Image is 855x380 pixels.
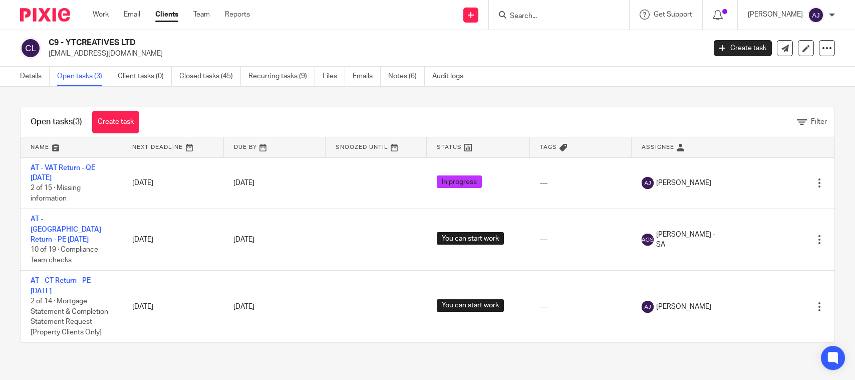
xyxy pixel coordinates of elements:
span: [PERSON_NAME] [656,302,711,312]
a: AT - [GEOGRAPHIC_DATA] Return - PE [DATE] [31,216,101,243]
img: svg%3E [642,301,654,313]
span: [DATE] [233,236,254,243]
a: Reports [225,10,250,20]
a: Files [323,67,345,86]
span: [DATE] [233,303,254,310]
span: 10 of 19 · Compliance Team checks [31,246,98,264]
span: Snoozed Until [336,144,388,150]
input: Search [509,12,599,21]
span: In progress [437,175,482,188]
a: Create task [92,111,139,133]
a: Audit logs [432,67,471,86]
img: svg%3E [808,7,824,23]
span: Tags [540,144,557,150]
a: Notes (6) [388,67,425,86]
p: [PERSON_NAME] [748,10,803,20]
img: Pixie [20,8,70,22]
span: [PERSON_NAME] [656,178,711,188]
span: Get Support [654,11,692,18]
span: Filter [811,118,827,125]
p: [EMAIL_ADDRESS][DOMAIN_NAME] [49,49,699,59]
span: (3) [73,118,82,126]
a: Team [193,10,210,20]
a: Emails [353,67,381,86]
a: Open tasks (3) [57,67,110,86]
a: Work [93,10,109,20]
span: 2 of 15 · Missing information [31,184,81,202]
a: Clients [155,10,178,20]
span: 2 of 14 · Mortgage Statement & Completion Statement Request [Property Clients Only] [31,298,108,336]
span: [DATE] [233,179,254,186]
img: svg%3E [642,234,654,246]
a: Email [124,10,140,20]
a: Details [20,67,50,86]
a: Client tasks (0) [118,67,172,86]
a: Create task [714,40,772,56]
span: Status [437,144,462,150]
span: [PERSON_NAME] - SA [656,230,723,250]
a: Closed tasks (45) [179,67,241,86]
h2: C9 - YTCREATIVES LTD [49,38,568,48]
a: AT - CT Return - PE [DATE] [31,277,91,294]
img: svg%3E [20,38,41,59]
div: --- [540,235,622,245]
td: [DATE] [122,271,224,342]
td: [DATE] [122,157,224,209]
a: Recurring tasks (9) [248,67,315,86]
td: [DATE] [122,209,224,271]
span: You can start work [437,232,504,245]
a: AT - VAT Return - QE [DATE] [31,164,95,181]
div: --- [540,302,622,312]
div: --- [540,178,622,188]
span: You can start work [437,299,504,312]
img: svg%3E [642,177,654,189]
h1: Open tasks [31,117,82,127]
